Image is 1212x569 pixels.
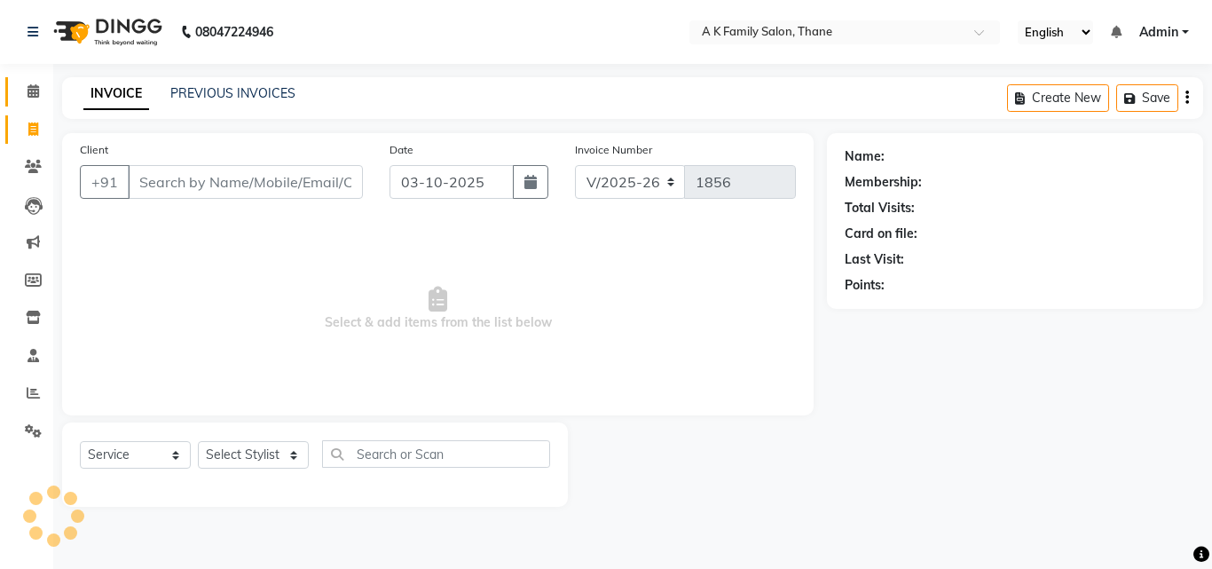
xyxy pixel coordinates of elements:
div: Card on file: [845,225,917,243]
div: Name: [845,147,885,166]
a: PREVIOUS INVOICES [170,85,295,101]
button: Create New [1007,84,1109,112]
label: Invoice Number [575,142,652,158]
button: +91 [80,165,130,199]
input: Search or Scan [322,440,550,468]
input: Search by Name/Mobile/Email/Code [128,165,363,199]
label: Date [390,142,413,158]
label: Client [80,142,108,158]
div: Membership: [845,173,922,192]
div: Last Visit: [845,250,904,269]
div: Total Visits: [845,199,915,217]
button: Save [1116,84,1178,112]
b: 08047224946 [195,7,273,57]
span: Admin [1139,23,1178,42]
a: INVOICE [83,78,149,110]
img: logo [45,7,167,57]
div: Points: [845,276,885,295]
span: Select & add items from the list below [80,220,796,398]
